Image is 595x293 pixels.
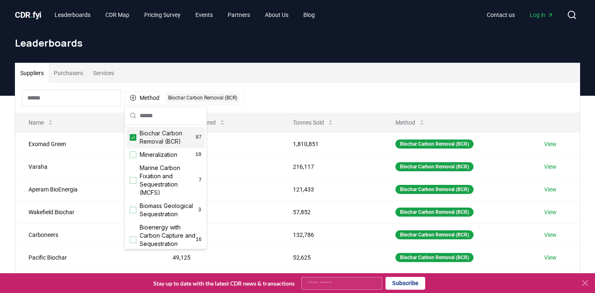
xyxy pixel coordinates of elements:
td: 57,844 [159,201,280,223]
td: 1,810,851 [280,132,382,155]
span: CDR fyi [15,10,41,20]
a: View [544,140,557,148]
td: Wakefield Biochar [15,201,159,223]
a: Leaderboards [48,7,97,22]
span: 87 [196,134,202,141]
td: 216,117 [280,155,382,178]
span: Marine Carbon Fixation and Sequestration (MCFS) [140,164,199,197]
a: Partners [221,7,257,22]
a: View [544,208,557,216]
td: 121,433 [280,178,382,201]
td: 53,601 [159,223,280,246]
a: CDR Map [99,7,136,22]
button: Tonnes Sold [286,114,340,131]
span: . [31,10,33,20]
a: Events [189,7,219,22]
td: 57,852 [280,201,382,223]
button: Purchasers [49,63,88,83]
button: MethodBiochar Carbon Removal (BCR) [124,91,245,104]
a: View [544,253,557,262]
button: Method [389,114,432,131]
div: Biochar Carbon Removal (BCR) [395,162,474,171]
td: Aperam BioEnergia [15,178,159,201]
a: Contact us [480,7,521,22]
nav: Main [48,7,321,22]
td: 25,985 [280,269,382,291]
td: 100,784 [159,155,280,178]
div: Biochar Carbon Removal (BCR) [395,139,474,149]
span: Biochar Carbon Removal (BCR) [140,129,196,146]
span: Mineralization [140,151,177,159]
span: Bioenergy with Carbon Capture and Sequestration (BECCS) [140,223,196,256]
td: Pacific Biochar [15,246,159,269]
span: Log in [530,11,554,19]
button: Services [88,63,119,83]
div: Biochar Carbon Removal (BCR) [395,185,474,194]
div: Biochar Carbon Removal (BCR) [395,230,474,239]
td: Freres Biochar [15,269,159,291]
span: 16 [196,236,202,243]
td: 195,912 [159,132,280,155]
a: Log in [523,7,560,22]
a: View [544,163,557,171]
span: 10 [195,151,202,158]
span: Biomass Geological Sequestration [140,202,198,218]
td: Exomad Green [15,132,159,155]
div: Biochar Carbon Removal (BCR) [166,93,239,102]
td: 132,786 [280,223,382,246]
a: About Us [258,7,295,22]
a: Blog [297,7,321,22]
button: Name [22,114,60,131]
div: Biochar Carbon Removal (BCR) [395,208,474,217]
button: Suppliers [15,63,49,83]
a: View [544,231,557,239]
a: CDR.fyi [15,9,41,21]
td: Varaha [15,155,159,178]
span: 3 [198,207,202,213]
a: Pricing Survey [138,7,187,22]
td: 52,625 [280,246,382,269]
td: 89,548 [159,178,280,201]
div: Biochar Carbon Removal (BCR) [395,253,474,262]
span: 7 [199,177,202,184]
td: Carboneers [15,223,159,246]
a: View [544,185,557,194]
h1: Leaderboards [15,36,580,50]
td: 49,125 [159,246,280,269]
nav: Main [480,7,560,22]
td: 25,985 [159,269,280,291]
